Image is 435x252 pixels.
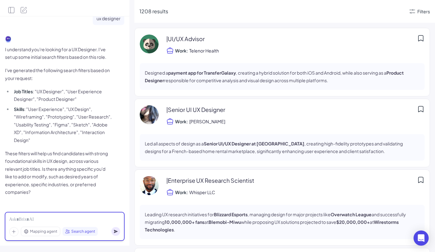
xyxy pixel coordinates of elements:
strong: payment app for TransferGalaxy [168,70,236,76]
span: Work: [175,47,188,54]
span: Telenor Health [189,47,220,54]
span: | Senior UI UX Designer [166,106,225,113]
strong: Skills [14,106,24,112]
div: Open Intercom Messenger [414,230,429,246]
span: | UI/UX Advisor [166,35,205,42]
strong: Senior UI/UX Designer at [GEOGRAPHIC_DATA] [204,141,304,146]
p: Leading UX research initiatives for , managing design for major projects like and successfully mi... [145,211,420,233]
strong: Blemobi-Miwu [209,219,241,225]
p: ux designer [97,15,121,22]
strong: Overwatch League [331,212,372,217]
span: Whisper LLC [189,188,216,196]
span: [PERSON_NAME] [189,118,226,125]
strong: Blizzard Esports [214,212,248,217]
p: Designed a , creating a hybrid solution for both iOS and Android, while also serving as a respons... [145,69,420,84]
button: New Search [20,6,28,14]
strong: Job Titles [14,89,33,94]
p: Led all aspects of design as a , creating high-fidelity prototypes and validating designs for a F... [145,140,420,155]
strong: $20,000,000+ [336,219,370,225]
span: Work: [175,189,188,195]
span: Mapping agent [30,229,57,234]
button: Open Side Panel [8,6,15,14]
div: Filters [417,8,430,15]
strong: 10,000,000+ fans [165,219,204,225]
li: : "User Experience", "UX Design", "Wireframing", "Prototyping", "User Research", "Usability Testi... [12,105,112,144]
span: Search agent [71,229,95,234]
p: I understand you're looking for a UX Designer. I've set up some initial search filters based on t... [5,46,112,61]
span: 1208 results [139,8,168,15]
span: | Enterprise UX Research Scientist [166,177,254,184]
p: I've generated the following search filters based on your request: [5,66,112,82]
li: : "UX Designer", "User Experience Designer", "Product Designer" [12,88,112,103]
span: Work: [175,118,188,125]
p: These filters will help us find candidates with strong foundational skills in UX design, across v... [5,150,112,196]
